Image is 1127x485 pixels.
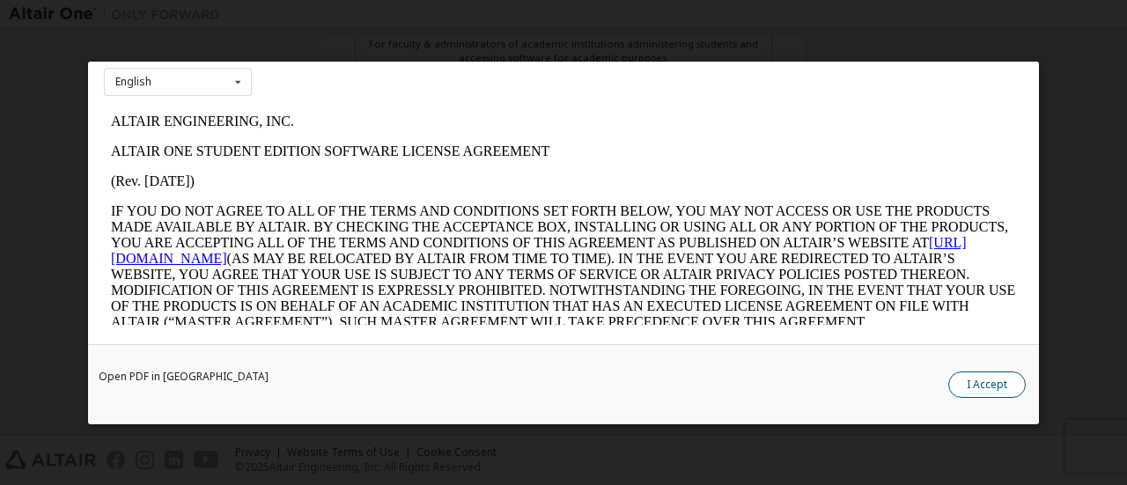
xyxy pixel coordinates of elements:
a: [URL][DOMAIN_NAME] [7,129,863,159]
p: (Rev. [DATE]) [7,67,912,83]
p: ALTAIR ONE STUDENT EDITION SOFTWARE LICENSE AGREEMENT [7,37,912,53]
a: Open PDF in [GEOGRAPHIC_DATA] [99,371,269,381]
div: English [115,77,151,87]
p: IF YOU DO NOT AGREE TO ALL OF THE TERMS AND CONDITIONS SET FORTH BELOW, YOU MAY NOT ACCESS OR USE... [7,97,912,224]
button: I Accept [948,371,1026,397]
p: ALTAIR ENGINEERING, INC. [7,7,912,23]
